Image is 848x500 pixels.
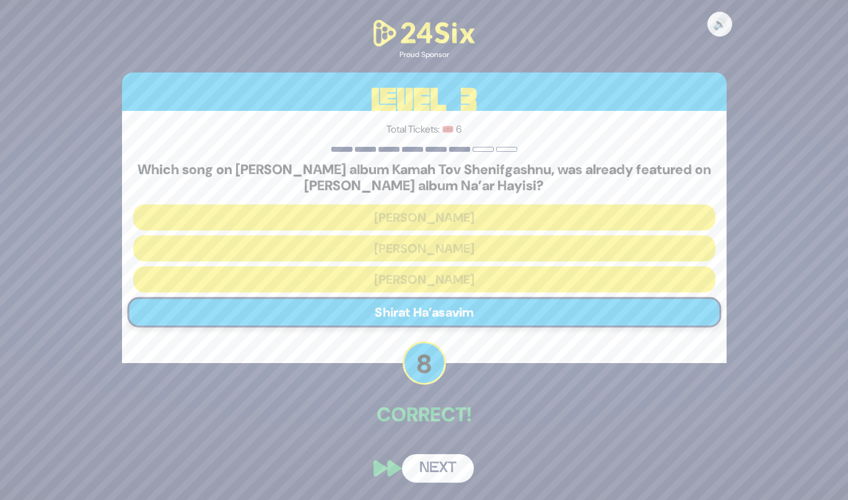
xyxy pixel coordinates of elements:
[127,297,721,327] button: Shirat Ha’asavim
[369,17,480,49] img: 24Six
[122,400,727,429] p: Correct!
[402,454,474,483] button: Next
[122,72,727,128] h3: Level 3
[369,49,480,60] div: Proud Sponsor
[133,235,715,261] button: [PERSON_NAME]
[133,266,715,292] button: [PERSON_NAME]
[133,204,715,230] button: [PERSON_NAME]
[403,341,446,385] p: 8
[707,12,732,37] button: 🔊
[133,162,715,195] h5: Which song on [PERSON_NAME] album Kamah Tov Shenifgashnu, was already featured on [PERSON_NAME] a...
[133,122,715,137] p: Total Tickets: 🎟️ 6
